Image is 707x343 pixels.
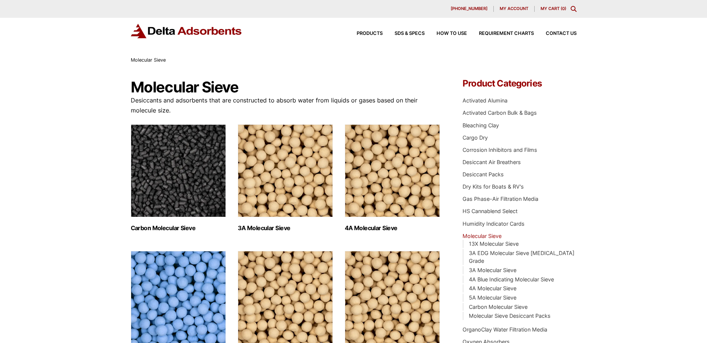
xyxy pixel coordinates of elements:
[463,97,507,104] a: Activated Alumina
[469,241,519,247] a: 13X Molecular Sieve
[238,225,333,232] h2: 3A Molecular Sieve
[469,313,551,319] a: Molecular Sieve Desiccant Packs
[131,57,166,63] span: Molecular Sieve
[469,294,516,301] a: 5A Molecular Sieve
[383,31,425,36] a: SDS & SPECS
[463,326,547,333] a: OrganoClay Water Filtration Media
[345,124,440,232] a: Visit product category 4A Molecular Sieve
[467,31,534,36] a: Requirement Charts
[469,276,554,282] a: 4A Blue Indicating Molecular Sieve
[451,7,487,11] span: [PHONE_NUMBER]
[463,147,537,153] a: Corrosion Inhibitors and Films
[345,31,383,36] a: Products
[463,208,518,214] a: HS Cannablend Select
[500,7,528,11] span: My account
[131,24,242,38] img: Delta Adsorbents
[131,79,441,95] h1: Molecular Sieve
[238,124,333,232] a: Visit product category 3A Molecular Sieve
[463,171,504,177] a: Desiccant Packs
[445,6,494,12] a: [PHONE_NUMBER]
[562,6,565,11] span: 0
[463,159,521,165] a: Desiccant Air Breathers
[238,124,333,217] img: 3A Molecular Sieve
[131,124,226,217] img: Carbon Molecular Sieve
[463,196,538,202] a: Gas Phase-Air Filtration Media
[463,79,576,88] h4: Product Categories
[469,285,516,291] a: 4A Molecular Sieve
[463,110,537,116] a: Activated Carbon Bulk & Bags
[534,31,577,36] a: Contact Us
[463,183,524,190] a: Dry Kits for Boats & RV's
[469,267,516,273] a: 3A Molecular Sieve
[131,95,441,115] p: Desiccants and adsorbents that are constructed to absorb water from liquids or gases based on the...
[571,6,577,12] div: Toggle Modal Content
[479,31,534,36] span: Requirement Charts
[494,6,535,12] a: My account
[425,31,467,36] a: How to Use
[469,304,528,310] a: Carbon Molecular Sieve
[463,220,525,227] a: Humidity Indicator Cards
[541,6,566,11] a: My Cart (0)
[131,225,226,232] h2: Carbon Molecular Sieve
[345,124,440,217] img: 4A Molecular Sieve
[463,122,499,128] a: Bleaching Clay
[357,31,383,36] span: Products
[463,233,502,239] a: Molecular Sieve
[546,31,577,36] span: Contact Us
[469,250,574,264] a: 3A EDG Molecular Sieve [MEDICAL_DATA] Grade
[345,225,440,232] h2: 4A Molecular Sieve
[395,31,425,36] span: SDS & SPECS
[131,124,226,232] a: Visit product category Carbon Molecular Sieve
[463,134,488,141] a: Cargo Dry
[437,31,467,36] span: How to Use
